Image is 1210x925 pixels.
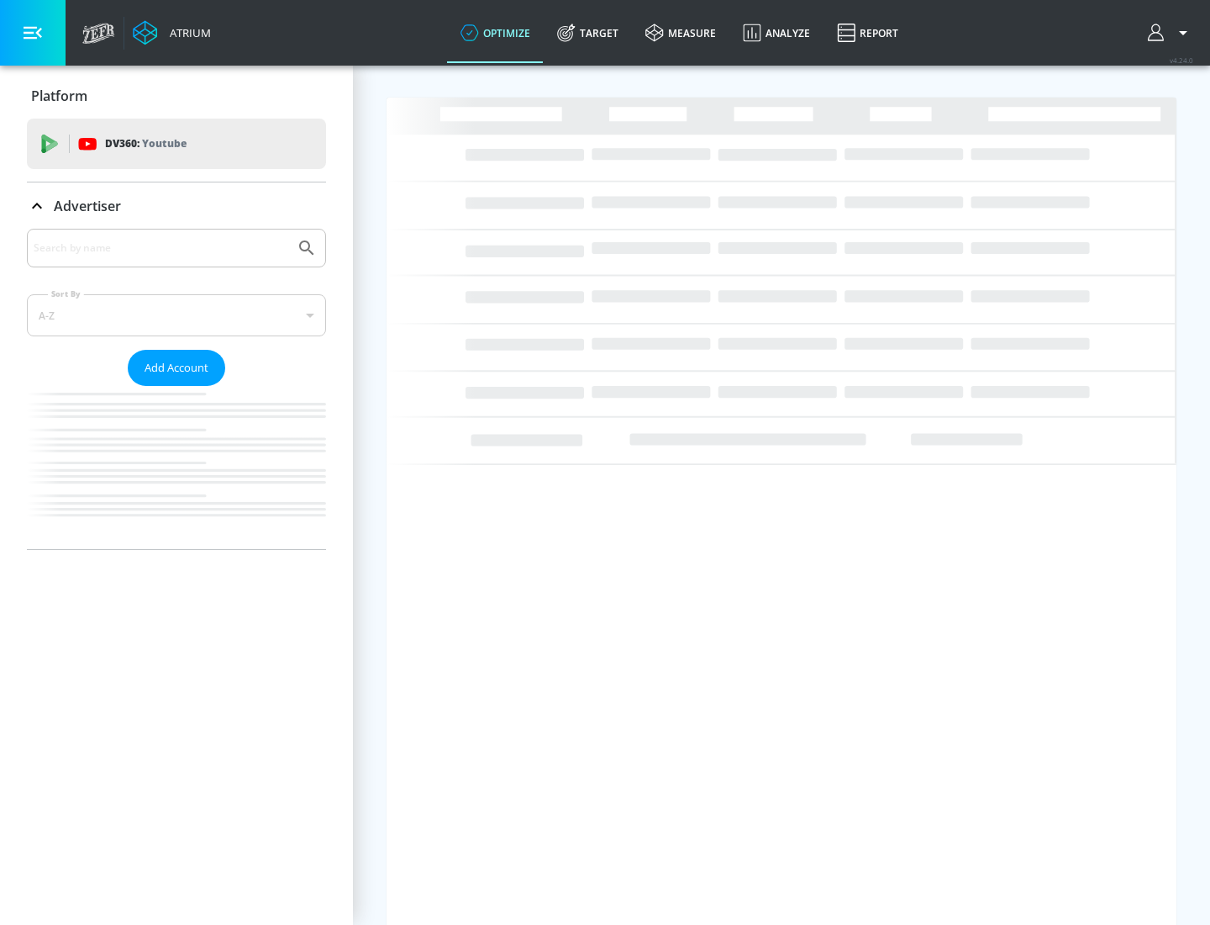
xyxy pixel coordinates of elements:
p: DV360: [105,135,187,153]
label: Sort By [48,288,84,299]
a: Report [823,3,912,63]
a: Analyze [729,3,823,63]
div: Advertiser [27,182,326,230]
a: Atrium [133,20,211,45]
a: optimize [447,3,544,63]
p: Youtube [142,135,187,152]
span: Add Account [145,358,208,378]
span: v 4.24.0 [1170,55,1193,65]
div: DV360: Youtube [27,119,326,169]
p: Platform [31,87,87,105]
button: Add Account [128,350,225,386]
nav: list of Advertiser [27,386,326,549]
div: Atrium [163,25,211,40]
p: Advertiser [54,197,121,215]
div: Platform [27,72,326,119]
div: Advertiser [27,229,326,549]
a: measure [632,3,729,63]
input: Search by name [34,237,288,259]
div: A-Z [27,294,326,336]
a: Target [544,3,632,63]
